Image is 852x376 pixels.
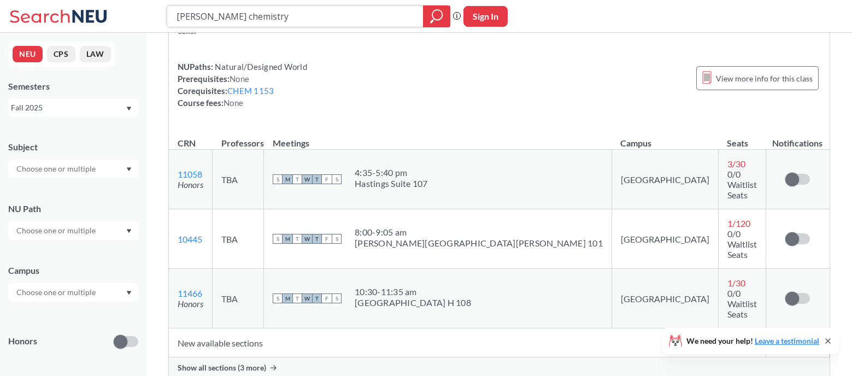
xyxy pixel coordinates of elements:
div: NU Path [8,203,138,215]
span: 0/0 Waitlist Seats [727,288,757,319]
span: 1 / 30 [727,278,745,288]
input: Class, professor, course number, "phrase" [175,7,415,26]
a: CHEM 1153 [227,86,274,96]
span: F [322,234,332,244]
span: S [273,234,283,244]
i: Honors [178,298,203,309]
div: 4:35 - 5:40 pm [355,167,428,178]
span: T [312,174,322,184]
svg: Dropdown arrow [126,107,132,111]
svg: Dropdown arrow [126,167,132,172]
span: 1 / 120 [727,218,750,228]
th: Campus [612,126,718,150]
a: 10445 [178,234,202,244]
span: M [283,234,292,244]
div: 8:00 - 9:05 am [355,227,603,238]
span: 0/0 Waitlist Seats [727,169,757,200]
th: Seats [718,126,766,150]
span: T [292,174,302,184]
span: M [283,174,292,184]
th: Notifications [766,126,829,150]
div: magnifying glass [423,5,450,27]
td: TBA [213,150,264,209]
th: Professors [213,126,264,150]
span: 0/0 Waitlist Seats [727,228,757,260]
span: T [292,293,302,303]
span: T [312,293,322,303]
i: Honors [178,179,203,190]
td: [GEOGRAPHIC_DATA] [612,269,718,328]
div: NUPaths: Prerequisites: Corequisites: Course fees: [178,61,307,109]
span: S [273,174,283,184]
a: 11058 [178,169,202,179]
button: Sign In [463,6,508,27]
td: [GEOGRAPHIC_DATA] [612,150,718,209]
div: Dropdown arrow [8,283,138,302]
svg: Dropdown arrow [126,291,132,295]
span: T [292,234,302,244]
td: TBA [213,269,264,328]
span: None [230,74,249,84]
div: Hastings Suite 107 [355,178,428,189]
p: Honors [8,335,37,348]
button: NEU [13,46,43,62]
div: 10:30 - 11:35 am [355,286,471,297]
th: Meetings [264,126,612,150]
div: Fall 2025Dropdown arrow [8,99,138,116]
span: S [273,293,283,303]
span: F [322,293,332,303]
div: [GEOGRAPHIC_DATA] H 108 [355,297,471,308]
button: CPS [47,46,75,62]
input: Choose one or multiple [11,162,103,175]
td: TBA [213,209,264,269]
div: Fall 2025 [11,102,125,114]
span: W [302,293,312,303]
a: Leave a testimonial [755,336,819,345]
span: T [312,234,322,244]
div: Dropdown arrow [8,160,138,178]
td: [GEOGRAPHIC_DATA] [612,209,718,269]
span: S [332,234,342,244]
svg: magnifying glass [430,9,443,24]
span: W [302,174,312,184]
span: F [322,174,332,184]
div: CRN [178,137,196,149]
div: Semesters [8,80,138,92]
svg: Dropdown arrow [126,229,132,233]
span: S [332,174,342,184]
span: View more info for this class [716,72,813,85]
button: LAW [80,46,111,62]
span: Show all sections (3 more) [178,363,266,373]
span: Natural/Designed World [213,62,307,72]
div: Campus [8,265,138,277]
span: We need your help! [686,337,819,345]
input: Choose one or multiple [11,286,103,299]
div: Dropdown arrow [8,221,138,240]
span: W [302,234,312,244]
a: 11466 [178,288,202,298]
div: Subject [8,141,138,153]
td: New available sections [169,328,766,357]
span: M [283,293,292,303]
span: 3 / 30 [727,158,745,169]
input: Choose one or multiple [11,224,103,237]
span: None [224,98,243,108]
div: [PERSON_NAME][GEOGRAPHIC_DATA][PERSON_NAME] 101 [355,238,603,249]
span: S [332,293,342,303]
